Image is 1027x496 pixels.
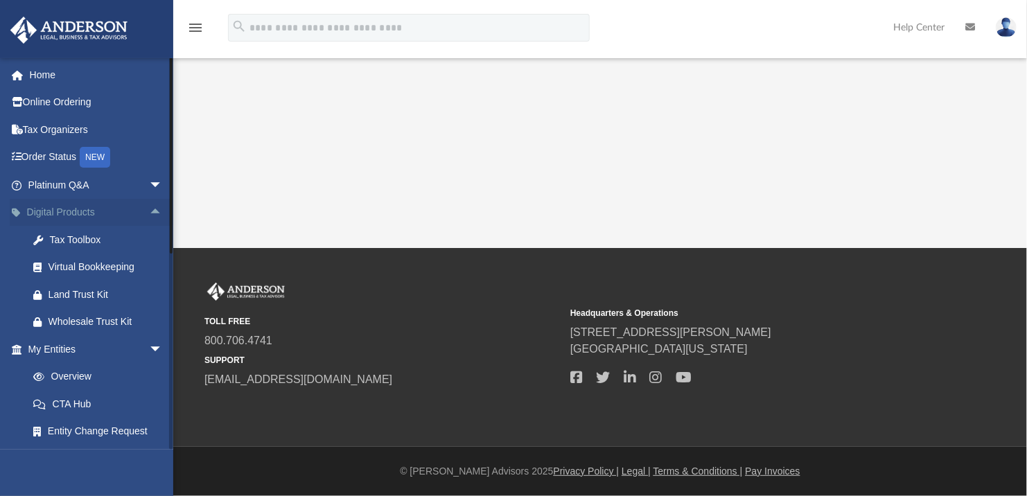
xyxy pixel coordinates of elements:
[10,89,184,116] a: Online Ordering
[570,343,748,355] a: [GEOGRAPHIC_DATA][US_STATE]
[19,418,184,445] a: Entity Change Request
[187,19,204,36] i: menu
[49,258,166,276] div: Virtual Bookkeeping
[622,466,651,477] a: Legal |
[10,116,184,143] a: Tax Organizers
[19,281,184,308] a: Land Trust Kit
[204,315,561,328] small: TOLL FREE
[49,286,166,303] div: Land Trust Kit
[19,254,184,281] a: Virtual Bookkeeping
[204,354,561,366] small: SUPPORT
[10,61,184,89] a: Home
[19,445,184,472] a: Binder Walkthrough
[173,464,1027,479] div: © [PERSON_NAME] Advisors 2025
[80,147,110,168] div: NEW
[187,26,204,36] a: menu
[996,17,1017,37] img: User Pic
[10,335,184,363] a: My Entitiesarrow_drop_down
[554,466,620,477] a: Privacy Policy |
[231,19,247,34] i: search
[6,17,132,44] img: Anderson Advisors Platinum Portal
[204,335,272,346] a: 800.706.4741
[49,313,166,330] div: Wholesale Trust Kit
[19,363,184,391] a: Overview
[204,373,392,385] a: [EMAIL_ADDRESS][DOMAIN_NAME]
[149,199,177,227] span: arrow_drop_up
[745,466,800,477] a: Pay Invoices
[204,283,288,301] img: Anderson Advisors Platinum Portal
[19,390,184,418] a: CTA Hub
[10,199,184,227] a: Digital Productsarrow_drop_up
[149,335,177,364] span: arrow_drop_down
[10,171,184,199] a: Platinum Q&Aarrow_drop_down
[49,231,166,249] div: Tax Toolbox
[149,171,177,200] span: arrow_drop_down
[10,143,184,172] a: Order StatusNEW
[19,308,184,336] a: Wholesale Trust Kit
[19,226,184,254] a: Tax Toolbox
[653,466,743,477] a: Terms & Conditions |
[570,326,771,338] a: [STREET_ADDRESS][PERSON_NAME]
[570,307,927,319] small: Headquarters & Operations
